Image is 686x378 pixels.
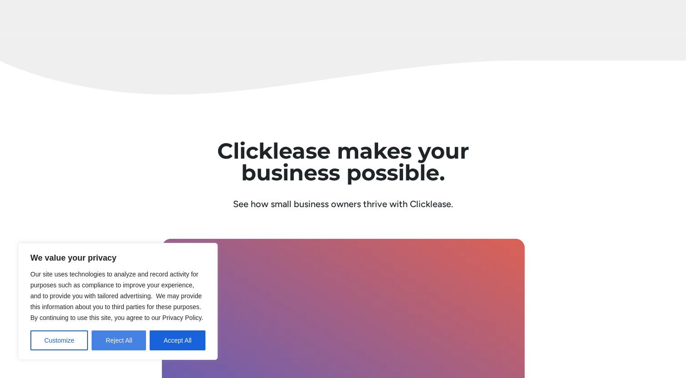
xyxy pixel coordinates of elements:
div: We value your privacy [18,243,218,360]
button: Accept All [150,330,205,350]
p: We value your privacy [30,252,205,263]
div: See how small business owners thrive with Clicklease. [169,198,517,210]
button: Reject All [92,330,146,350]
h1: Clicklease makes your business possible. [169,140,517,184]
span: Our site uses technologies to analyze and record activity for purposes such as compliance to impr... [30,271,203,321]
button: Customize [30,330,88,350]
